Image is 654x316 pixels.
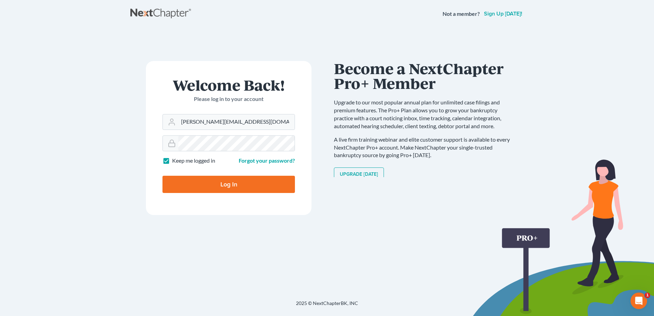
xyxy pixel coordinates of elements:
strong: Not a member? [443,10,480,18]
p: Please log in to your account [162,95,295,103]
h1: Become a NextChapter Pro+ Member [334,61,517,90]
div: 2025 © NextChapterBK, INC [130,300,524,312]
span: 1 [645,293,650,298]
input: Log In [162,176,295,193]
a: Sign up [DATE]! [483,11,524,17]
p: A live firm training webinar and elite customer support is available to every NextChapter Pro+ ac... [334,136,517,160]
label: Keep me logged in [172,157,215,165]
h1: Welcome Back! [162,78,295,92]
a: Forgot your password? [239,157,295,164]
iframe: Intercom live chat [631,293,647,309]
a: Upgrade [DATE] [334,167,384,181]
input: Email Address [178,114,295,130]
p: Upgrade to our most popular annual plan for unlimited case filings and premium features. The Pro+... [334,99,517,130]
